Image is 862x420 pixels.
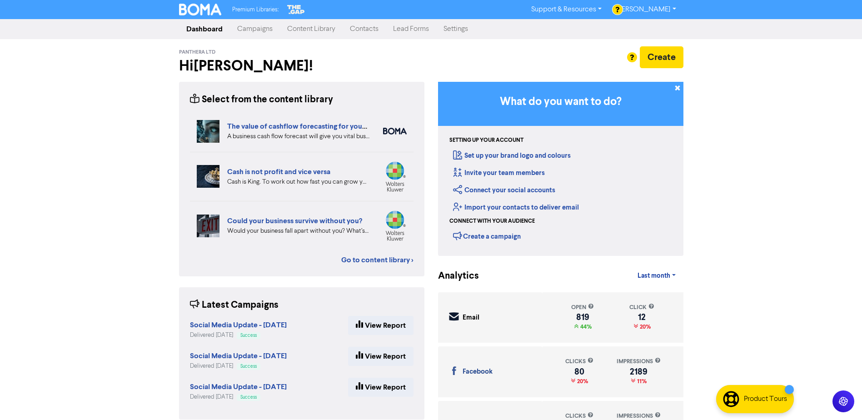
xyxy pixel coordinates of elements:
[190,320,287,330] strong: Social Media Update - [DATE]
[463,367,493,377] div: Facebook
[452,95,670,109] h3: What do you want to do?
[190,298,279,312] div: Latest Campaigns
[227,216,362,225] a: Could your business survive without you?
[438,82,683,256] div: Getting Started in BOMA
[190,393,287,401] div: Delivered [DATE]
[453,169,545,177] a: Invite your team members
[348,316,414,335] a: View Report
[571,303,594,312] div: open
[341,255,414,265] a: Go to content library >
[524,2,609,17] a: Support & Resources
[240,333,257,338] span: Success
[635,378,647,385] span: 11%
[190,351,287,360] strong: Social Media Update - [DATE]
[640,46,683,68] button: Create
[232,7,279,13] span: Premium Libraries:
[179,4,222,15] img: BOMA Logo
[629,314,654,321] div: 12
[190,331,287,340] div: Delivered [DATE]
[230,20,280,38] a: Campaigns
[190,93,333,107] div: Select from the content library
[179,20,230,38] a: Dashboard
[286,4,306,15] img: The Gap
[240,395,257,400] span: Success
[383,128,407,135] img: boma_accounting
[438,269,468,283] div: Analytics
[227,177,369,187] div: Cash is King. To work out how fast you can grow your business, you need to look at your projected...
[227,226,369,236] div: Would your business fall apart without you? What’s your Plan B in case of accident, illness, or j...
[227,132,369,141] div: A business cash flow forecast will give you vital business intelligence to help you scenario-plan...
[227,167,330,176] a: Cash is not profit and vice versa
[575,378,588,385] span: 20%
[638,272,670,280] span: Last month
[578,323,592,330] span: 44%
[240,364,257,369] span: Success
[453,229,521,243] div: Create a campaign
[571,314,594,321] div: 819
[617,357,661,366] div: impressions
[190,322,287,329] a: Social Media Update - [DATE]
[565,368,593,375] div: 80
[453,203,579,212] a: Import your contacts to deliver email
[453,151,571,160] a: Set up your brand logo and colours
[348,347,414,366] a: View Report
[638,323,651,330] span: 20%
[383,210,407,241] img: wolterskluwer
[343,20,386,38] a: Contacts
[190,382,287,391] strong: Social Media Update - [DATE]
[179,57,424,75] h2: Hi [PERSON_NAME] !
[386,20,436,38] a: Lead Forms
[227,122,394,131] a: The value of cashflow forecasting for your business
[383,161,407,192] img: wolterskluwer
[658,55,862,420] iframe: Chat Widget
[280,20,343,38] a: Content Library
[453,186,555,195] a: Connect your social accounts
[190,353,287,360] a: Social Media Update - [DATE]
[629,303,654,312] div: click
[565,357,593,366] div: clicks
[190,384,287,391] a: Social Media Update - [DATE]
[630,267,683,285] a: Last month
[348,378,414,397] a: View Report
[179,49,215,55] span: Panthera Ltd
[190,362,287,370] div: Delivered [DATE]
[449,136,523,145] div: Setting up your account
[449,217,535,225] div: Connect with your audience
[617,368,661,375] div: 2189
[463,313,479,323] div: Email
[436,20,475,38] a: Settings
[609,2,683,17] a: [PERSON_NAME]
